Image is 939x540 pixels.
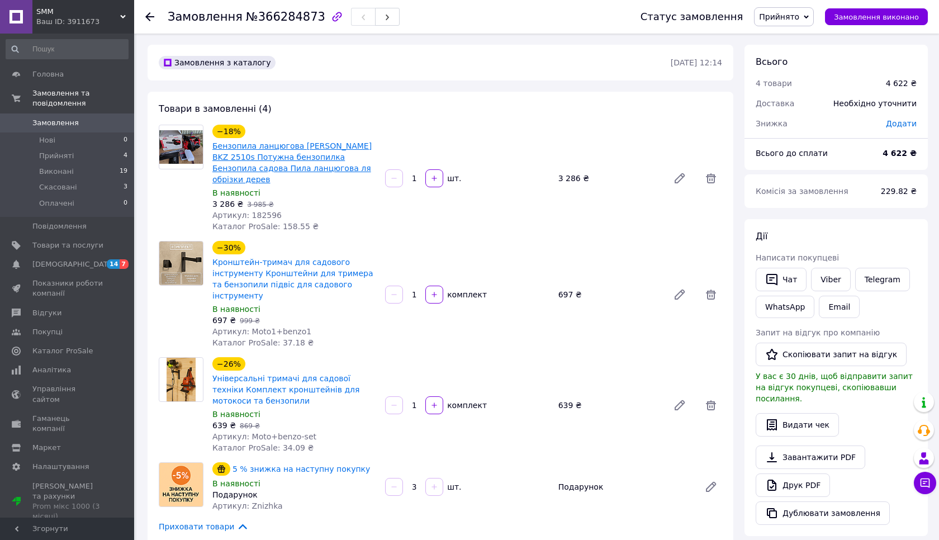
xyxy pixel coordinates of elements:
span: Каталог ProSale [32,346,93,356]
span: Видалити [700,394,722,416]
span: Нові [39,135,55,145]
a: Завантажити PDF [756,446,865,469]
img: Універсальні тримачі для садової техніки Комплект кронштейнів для мотокоси та бензопили [167,358,196,401]
div: Ваш ID: 3911673 [36,17,134,27]
span: 3 286 ₴ [212,200,243,209]
span: Каталог ProSale: 34.09 ₴ [212,443,314,452]
a: Редагувати [668,167,691,190]
div: −18% [212,125,245,138]
span: 7 [120,259,129,269]
button: Видати чек [756,413,839,437]
div: 3 286 ₴ [554,170,664,186]
span: [DEMOGRAPHIC_DATA] [32,259,115,269]
button: Email [819,296,860,318]
span: Показники роботи компанії [32,278,103,299]
span: 229.82 ₴ [881,187,917,196]
span: 697 ₴ [212,316,236,325]
button: Чат з покупцем [914,472,936,494]
span: Дії [756,231,767,241]
span: 4 товари [756,79,792,88]
a: Кронштейн-тримач для садового інструменту Кронштейни для тримера та бензопили підвіс для садового... [212,258,373,300]
span: Прийнято [759,12,799,21]
div: Статус замовлення [641,11,743,22]
span: В наявності [212,479,260,488]
button: Чат [756,268,807,291]
span: В наявності [212,305,260,314]
div: Необхідно уточнити [827,91,923,116]
span: 0 [124,135,127,145]
div: комплект [444,289,488,300]
a: Telegram [855,268,910,291]
div: комплект [444,400,488,411]
div: 697 ₴ [554,287,664,302]
span: Знижка [756,119,788,128]
a: Viber [811,268,850,291]
span: Артикул: Moto+benzo-set [212,432,316,441]
span: Аналітика [32,365,71,375]
span: №366284873 [246,10,325,23]
span: Прийняті [39,151,74,161]
a: 5 % знижка на наступну покупку [233,465,370,473]
div: 639 ₴ [554,397,664,413]
span: Всього до сплати [756,149,828,158]
button: Дублювати замовлення [756,501,890,525]
span: Замовлення виконано [834,13,919,21]
span: Гаманець компанії [32,414,103,434]
div: шт. [444,173,462,184]
span: 999 ₴ [240,317,260,325]
a: Редагувати [700,476,722,498]
div: Замовлення з каталогу [159,56,276,69]
span: Замовлення [168,10,243,23]
span: Управління сайтом [32,384,103,404]
span: Артикул: Moto1+benzo1 [212,327,311,336]
time: [DATE] 12:14 [671,58,722,67]
div: Повернутися назад [145,11,154,22]
span: 4 [124,151,127,161]
img: Кронштейн-тримач для садового інструменту Кронштейни для тримера та бензопили підвіс для садового... [159,241,203,285]
span: Додати [886,119,917,128]
a: Універсальні тримачі для садової техніки Комплект кронштейнів для мотокоси та бензопили [212,374,359,405]
a: Редагувати [668,283,691,306]
span: SMM [36,7,120,17]
div: 4 622 ₴ [886,78,917,89]
span: Артикул: 182596 [212,211,282,220]
span: Артикул: Znizhka [212,501,283,510]
span: Повідомлення [32,221,87,231]
div: Подарунок [554,479,695,495]
span: Видалити [700,167,722,190]
span: Каталог ProSale: 158.55 ₴ [212,222,319,231]
span: 639 ₴ [212,421,236,430]
span: Каталог ProSale: 37.18 ₴ [212,338,314,347]
span: 3 985 ₴ [247,201,273,209]
span: Всього [756,56,788,67]
a: Бензопила ланцюгова [PERSON_NAME] BKZ 2510s Потужна бензопилка Бензопила садова Пила ланцюгова ля... [212,141,372,184]
span: [PERSON_NAME] та рахунки [32,481,103,522]
span: 869 ₴ [240,422,260,430]
div: −30% [212,241,245,254]
span: 14 [107,259,120,269]
img: Бензопила ланцюгова Vitals BKZ 2510s Потужна бензопилка Бензопила садова Пила ланцюгова ля обрізк... [159,130,203,164]
span: Відгуки [32,308,61,318]
span: Покупці [32,327,63,337]
button: Скопіювати запит на відгук [756,343,907,366]
span: Комісія за замовлення [756,187,848,196]
span: 0 [124,198,127,209]
a: Редагувати [668,394,691,416]
div: Подарунок [212,489,376,500]
img: 5 % знижка на наступну покупку [159,463,203,506]
span: Доставка [756,99,794,108]
span: Приховати товари [159,520,249,533]
span: Написати покупцеві [756,253,839,262]
div: шт. [444,481,462,492]
span: Виконані [39,167,74,177]
span: У вас є 30 днів, щоб відправити запит на відгук покупцеві, скопіювавши посилання. [756,372,913,403]
span: Видалити [700,283,722,306]
div: −26% [212,357,245,371]
a: Друк PDF [756,473,830,497]
span: Налаштування [32,462,89,472]
span: В наявності [212,410,260,419]
input: Пошук [6,39,129,59]
b: 4 622 ₴ [883,149,917,158]
a: WhatsApp [756,296,814,318]
span: Оплачені [39,198,74,209]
